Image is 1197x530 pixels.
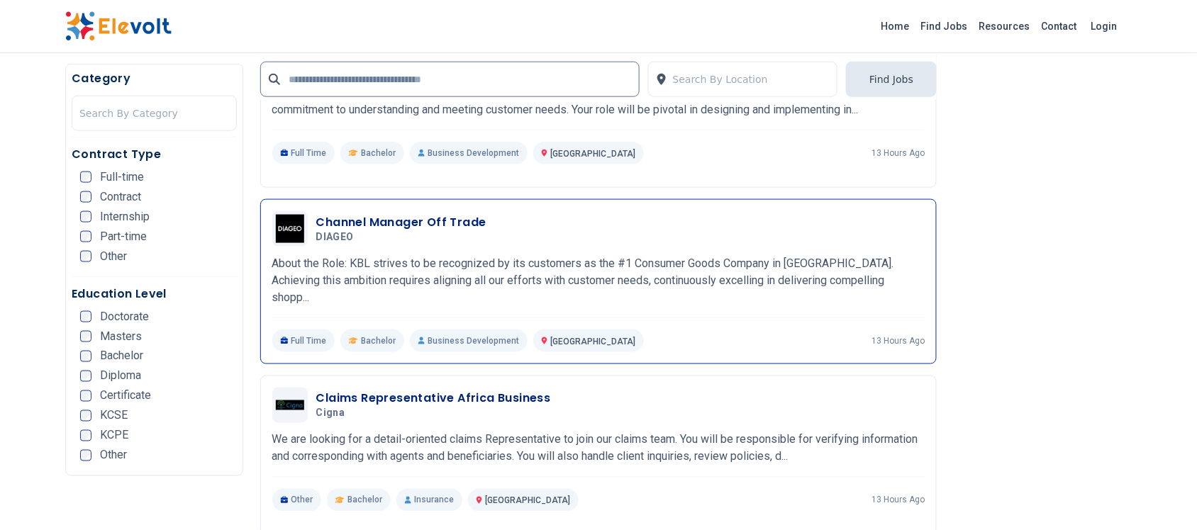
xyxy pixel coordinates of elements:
span: DIAGEO [316,231,354,244]
h5: Education Level [72,286,237,303]
span: Bachelor [361,147,396,159]
a: Contact [1036,15,1083,38]
input: Contract [80,191,91,203]
a: DIAGEOShopper Manager CidersDIAGEOAbout the Role Join KBL in its mission to become Kenya's leadin... [272,40,925,164]
button: Find Jobs [846,62,937,97]
span: Bachelor [100,351,143,362]
input: Part-time [80,231,91,242]
p: 13 hours ago [872,147,925,159]
input: Internship [80,211,91,222]
p: 13 hours ago [872,335,925,346]
span: Internship [100,211,150,222]
p: Business Development [410,142,528,164]
p: We are looking for a detail-oriented claims Representative to join our claims team. You will be r... [272,432,925,466]
h5: Category [72,70,237,87]
input: KCPE [80,430,91,441]
iframe: Advertisement [954,64,1132,489]
input: Diploma [80,371,91,382]
p: Full Time [272,329,335,352]
span: Masters [100,331,142,342]
a: Login [1083,12,1126,40]
a: DIAGEOChannel Manager Off TradeDIAGEOAbout the Role: KBL strives to be recognized by its customer... [272,211,925,352]
a: Home [876,15,915,38]
span: [GEOGRAPHIC_DATA] [550,149,635,159]
a: Resources [974,15,1036,38]
p: Business Development [410,329,528,352]
span: Full-time [100,171,144,183]
h3: Claims Representative Africa Business [316,390,551,407]
input: Certificate [80,390,91,402]
input: Other [80,251,91,262]
span: Diploma [100,371,141,382]
p: Full Time [272,142,335,164]
p: About the Role: KBL strives to be recognized by its customers as the #1 Consumer Goods Company in... [272,255,925,306]
span: Cigna [316,407,345,420]
input: Masters [80,331,91,342]
span: KCSE [100,410,128,422]
p: About the Role Join KBL in its mission to become Kenya's leading Consumer Goods Company. At the h... [272,84,925,118]
img: Elevolt [65,11,172,41]
input: Other [80,450,91,461]
span: Doctorate [100,311,149,322]
h5: Contract Type [72,146,237,163]
a: CignaClaims Representative Africa BusinessCignaWe are looking for a detail-oriented claims Repres... [272,388,925,512]
h3: Channel Manager Off Trade [316,214,486,231]
input: Full-time [80,171,91,183]
p: 13 hours ago [872,495,925,506]
a: Find Jobs [915,15,974,38]
img: DIAGEO [276,215,304,243]
span: KCPE [100,430,128,441]
span: Bachelor [361,335,396,346]
p: Insurance [396,489,462,512]
span: Certificate [100,390,151,402]
span: Other [100,450,127,461]
span: [GEOGRAPHIC_DATA] [550,337,635,346]
input: Bachelor [80,351,91,362]
img: Cigna [276,400,304,410]
p: Other [272,489,322,512]
input: KCSE [80,410,91,422]
input: Doctorate [80,311,91,322]
span: Contract [100,191,141,203]
span: [GEOGRAPHIC_DATA] [485,496,570,506]
span: Other [100,251,127,262]
span: Bachelor [347,495,382,506]
span: Part-time [100,231,147,242]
